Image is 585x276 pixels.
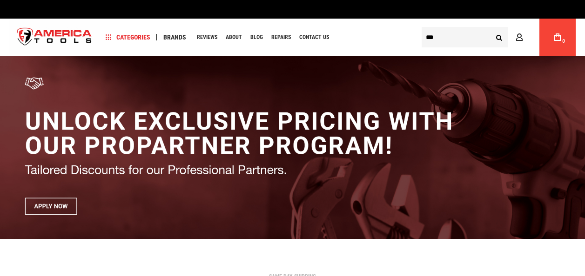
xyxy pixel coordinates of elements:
a: 0 [549,19,566,56]
a: Reviews [193,31,222,44]
a: Blog [246,31,267,44]
a: Brands [159,31,190,44]
span: 0 [562,39,565,44]
img: America Tools [9,20,100,55]
button: Search [490,28,508,46]
a: Contact Us [295,31,333,44]
span: Contact Us [299,34,329,40]
span: Brands [163,34,186,40]
a: About [222,31,246,44]
a: Repairs [267,31,295,44]
span: Reviews [197,34,217,40]
a: Categories [101,31,155,44]
span: About [226,34,242,40]
span: Blog [250,34,263,40]
span: Categories [106,34,150,40]
span: Repairs [271,34,291,40]
a: store logo [9,20,100,55]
